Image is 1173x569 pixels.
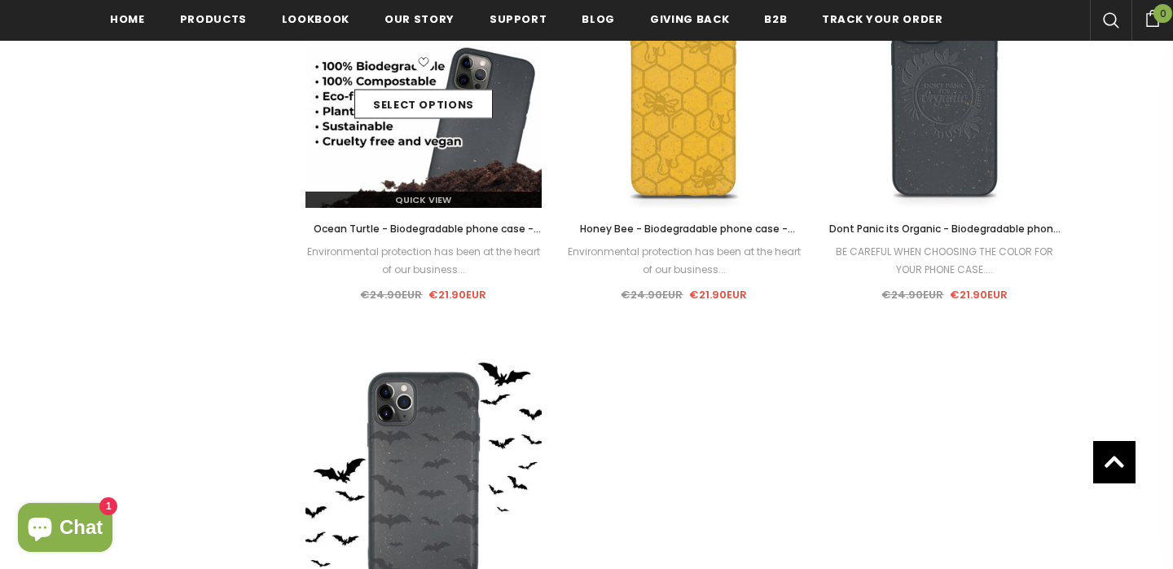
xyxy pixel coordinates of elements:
[428,287,486,302] span: €21.90EUR
[354,90,493,119] a: Select options
[1131,7,1173,27] a: 0
[582,11,615,27] span: Blog
[829,222,1061,254] span: Dont Panic its Organic - Biodegradable phone case
[13,503,117,556] inbox-online-store-chat: Shopify online store chat
[764,11,787,27] span: B2B
[305,220,542,238] a: Ocean Turtle - Biodegradable phone case - Ocean Blue and Black
[689,287,747,302] span: €21.90EUR
[305,243,542,279] div: Environmental protection has been at the heart of our business...
[881,287,943,302] span: €24.90EUR
[827,220,1063,238] a: Dont Panic its Organic - Biodegradable phone case
[1153,4,1172,23] span: 0
[566,220,802,238] a: Honey Bee - Biodegradable phone case - Yellow, Orange and Black
[384,11,455,27] span: Our Story
[314,222,541,254] span: Ocean Turtle - Biodegradable phone case - Ocean Blue and Black
[490,11,547,27] span: support
[395,193,451,206] span: Quick View
[827,243,1063,279] div: BE CAREFUL WHEN CHOOSING THE COLOR FOR YOUR PHONE CASE....
[360,287,422,302] span: €24.90EUR
[282,11,349,27] span: Lookbook
[305,192,542,208] a: Quick View
[822,11,942,27] span: Track your order
[580,222,795,254] span: Honey Bee - Biodegradable phone case - Yellow, Orange and Black
[110,11,145,27] span: Home
[621,287,683,302] span: €24.90EUR
[566,243,802,279] div: Environmental protection has been at the heart of our business...
[650,11,729,27] span: Giving back
[950,287,1008,302] span: €21.90EUR
[180,11,247,27] span: Products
